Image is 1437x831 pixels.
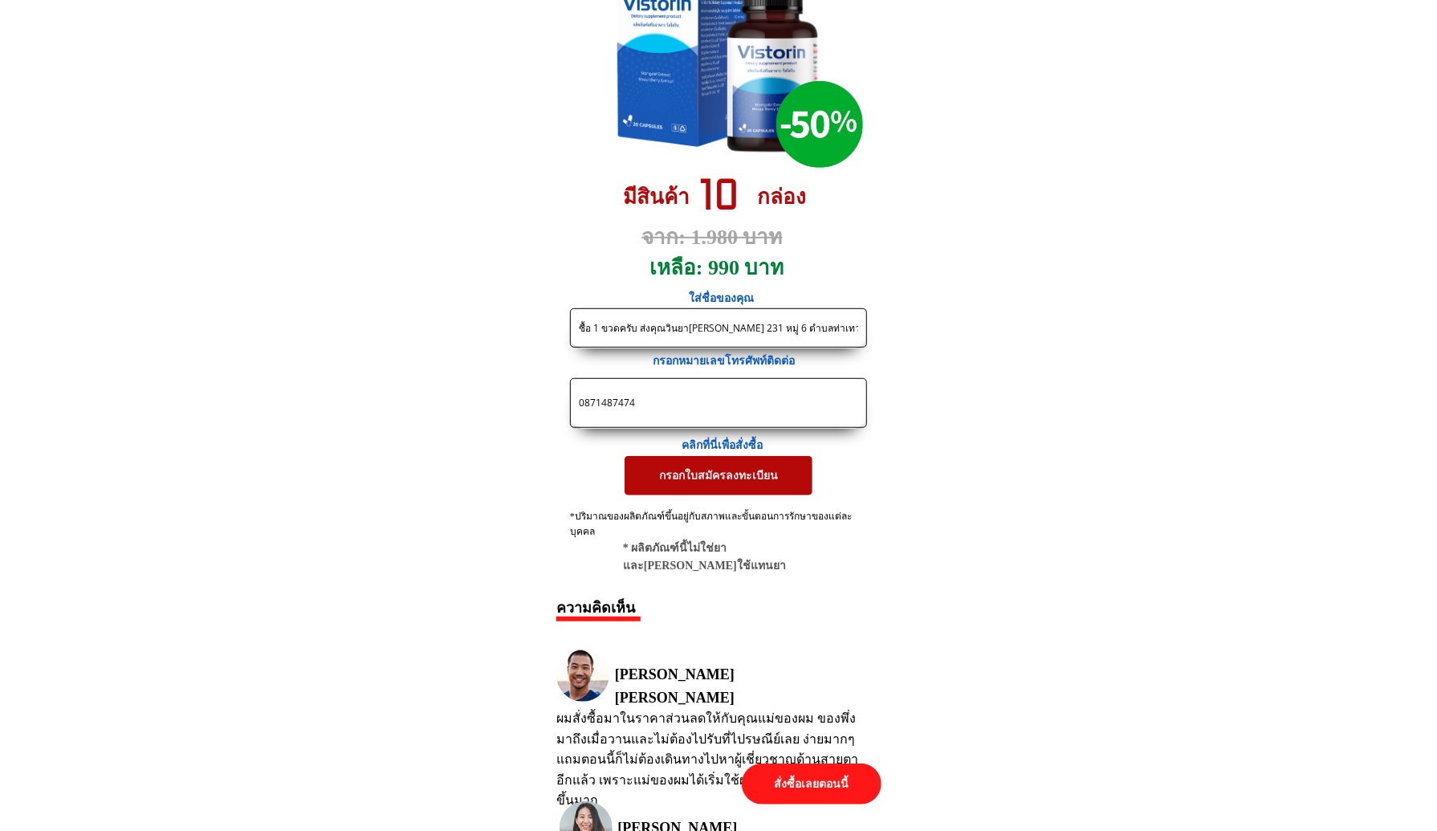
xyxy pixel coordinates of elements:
[623,540,838,576] div: * ผลิตภัณฑ์นี้ไม่ใช่ยาและ[PERSON_NAME]ใช้แทนยา
[615,663,775,710] h3: [PERSON_NAME] [PERSON_NAME]
[556,708,862,811] h3: ผมสั่งซื้อมาในราคาส่วนลดให้กับคุณแม่ของผม ของพึ่งมาถึงเมื่อวานและไม่ต้องไปรับที่ไปรษณีย์เลย ง่ายม...
[570,509,868,556] div: *ปริมาณของผลิตภัณฑ์ขึ้นอยู่กับสภาพและขั้นตอนการรักษาของแต่ละบุคคล
[642,221,817,255] h3: จาก: 1.980 บาท
[625,456,812,495] p: กรอกใบสมัครลงทะเบียน
[690,292,755,304] span: ใส่ชื่อของคุณ
[556,596,717,619] h3: ความคิดเห็น
[742,764,881,805] p: สั่งซื้อเลยตอนนี้
[575,379,862,427] input: เบอร์โทรศัพท์
[653,352,812,370] h3: กรอกหมายเลขโทรศัพท์ติดต่อ
[649,251,794,285] h3: เหลือ: 990 บาท
[623,181,825,214] h3: มีสินค้า กล่อง
[682,437,777,454] h3: คลิกที่นี่เพื่อสั่งซื้อ
[575,309,862,347] input: ชื่อ-นามสกุล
